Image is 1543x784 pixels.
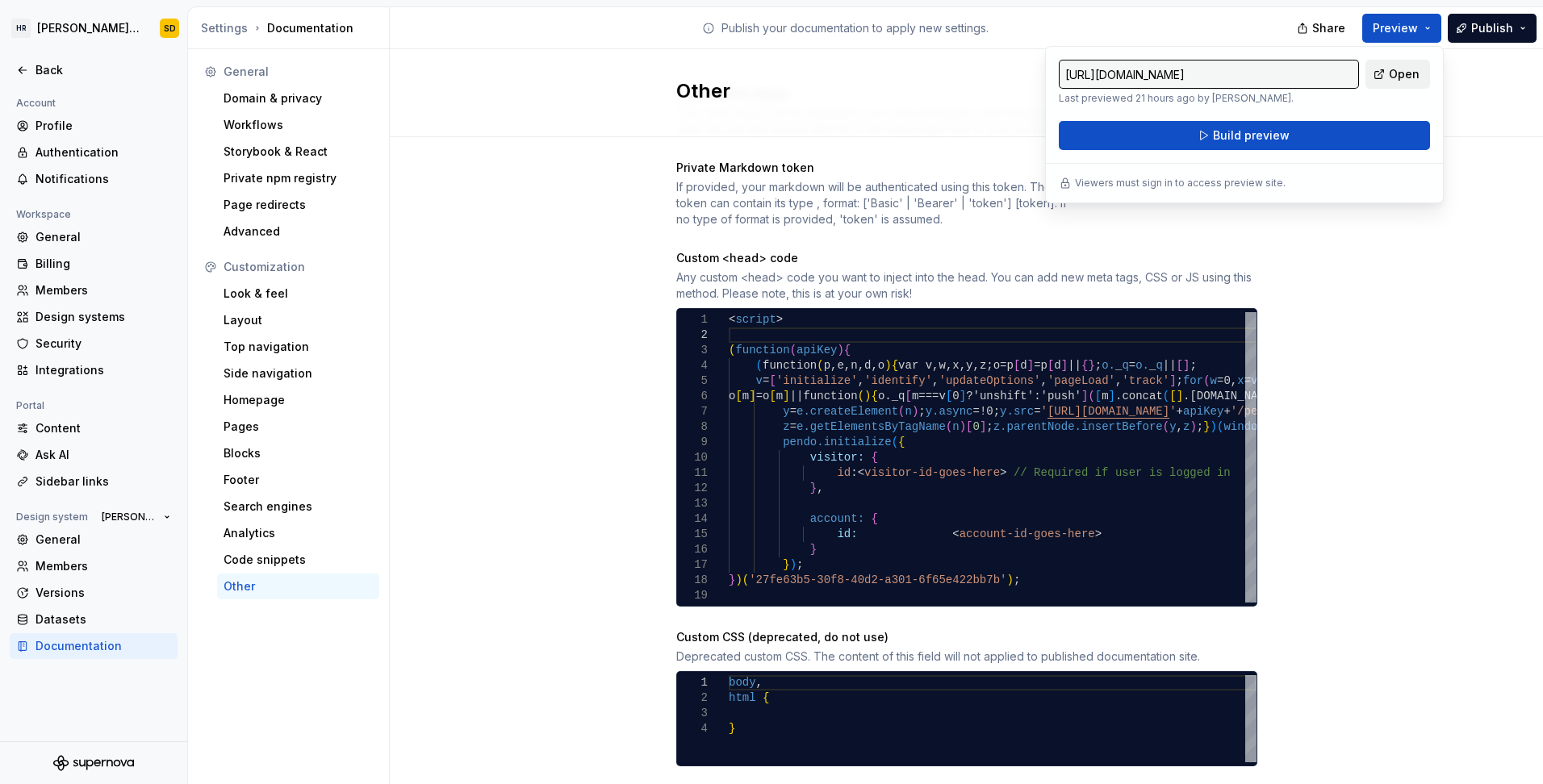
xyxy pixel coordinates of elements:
[677,527,708,542] div: 15
[677,419,708,435] div: 8
[36,447,171,463] div: Ask AI
[1217,420,1223,433] span: (
[224,339,373,355] div: Top navigation
[843,344,850,357] span: {
[1183,359,1190,372] span: ]
[3,10,184,46] button: HR[PERSON_NAME] UI Toolkit (HUT)SD
[224,170,373,186] div: Private npm registry
[1389,66,1420,82] span: Open
[102,511,157,523] span: [PERSON_NAME] UI Toolkit (HUT)
[217,192,379,218] a: Page redirects
[677,450,708,465] div: 10
[10,442,178,468] a: Ask AI
[1027,359,1033,372] span: ]
[1020,359,1027,372] span: d
[1244,374,1250,387] span: =
[10,415,178,441] a: Content
[677,373,708,389] div: 5
[224,419,373,435] div: Pages
[1223,405,1230,418] span: +
[1081,359,1087,372] span: {
[217,307,379,333] a: Layout
[755,359,762,372] span: (
[871,512,877,525] span: {
[1203,374,1210,387] span: (
[817,359,823,372] span: (
[797,420,946,433] span: e.getElementsByTagName
[677,573,708,588] div: 18
[677,721,708,736] div: 4
[911,405,918,418] span: )
[837,344,843,357] span: )
[1047,374,1114,387] span: 'pageLoad'
[36,558,171,574] div: Members
[823,359,884,372] span: p,e,n,d,o
[1230,374,1236,387] span: ,
[677,404,708,419] div: 7
[1156,359,1162,372] span: q
[1122,359,1128,372] span: q
[1223,420,1264,433] span: window
[898,405,905,418] span: (
[1108,390,1114,402] span: ]
[677,542,708,557] div: 16
[864,466,1000,479] span: visitor-id-goes-here
[932,374,939,387] span: ,
[224,312,373,328] div: Layout
[36,362,171,378] div: Integrations
[797,344,837,357] span: apiKey
[735,573,742,586] span: )
[837,466,851,479] span: id
[10,224,178,250] a: General
[224,144,373,160] div: Storybook & React
[783,405,789,418] span: y
[871,451,877,464] span: {
[224,286,373,302] div: Look & feel
[797,405,898,418] span: e.createElement
[224,197,373,213] div: Page redirects
[993,420,1162,433] span: z.parentNode.insertBefore
[1094,359,1101,372] span: ;
[217,547,379,573] a: Code snippets
[36,118,171,134] div: Profile
[1217,374,1231,387] span: =0
[10,304,178,330] a: Design systems
[10,140,178,165] a: Authentication
[763,359,817,372] span: function
[783,436,891,448] span: pendo.initialize
[10,507,94,527] div: Design system
[224,392,373,408] div: Homepage
[217,520,379,546] a: Analytics
[1362,14,1441,43] button: Preview
[1210,420,1216,433] span: )
[1040,374,1047,387] span: ,
[789,405,796,418] span: =
[36,171,171,187] div: Notifications
[36,473,171,490] div: Sidebar links
[776,374,857,387] span: 'initialize'
[1176,374,1182,387] span: ;
[217,440,379,466] a: Blocks
[217,165,379,191] a: Private npm registry
[1094,390,1101,402] span: [
[1289,14,1356,43] button: Share
[851,466,857,479] span: :
[1088,359,1094,372] span: }
[677,588,708,603] div: 19
[677,496,708,511] div: 13
[1034,359,1047,372] span: =p
[905,390,911,402] span: [
[10,331,178,357] a: Security
[1006,573,1013,586] span: )
[676,269,1257,302] div: Any custom <head> code you want to inject into the head. You can add new meta tags, CSS or JS usi...
[1169,405,1176,418] span: '
[898,436,905,448] span: {
[755,676,762,689] span: ,
[1210,374,1216,387] span: w
[742,573,748,586] span: (
[1213,127,1290,144] span: Build preview
[224,64,373,80] div: General
[1135,359,1149,372] span: o.
[10,205,77,224] div: Workspace
[10,469,178,494] a: Sidebar links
